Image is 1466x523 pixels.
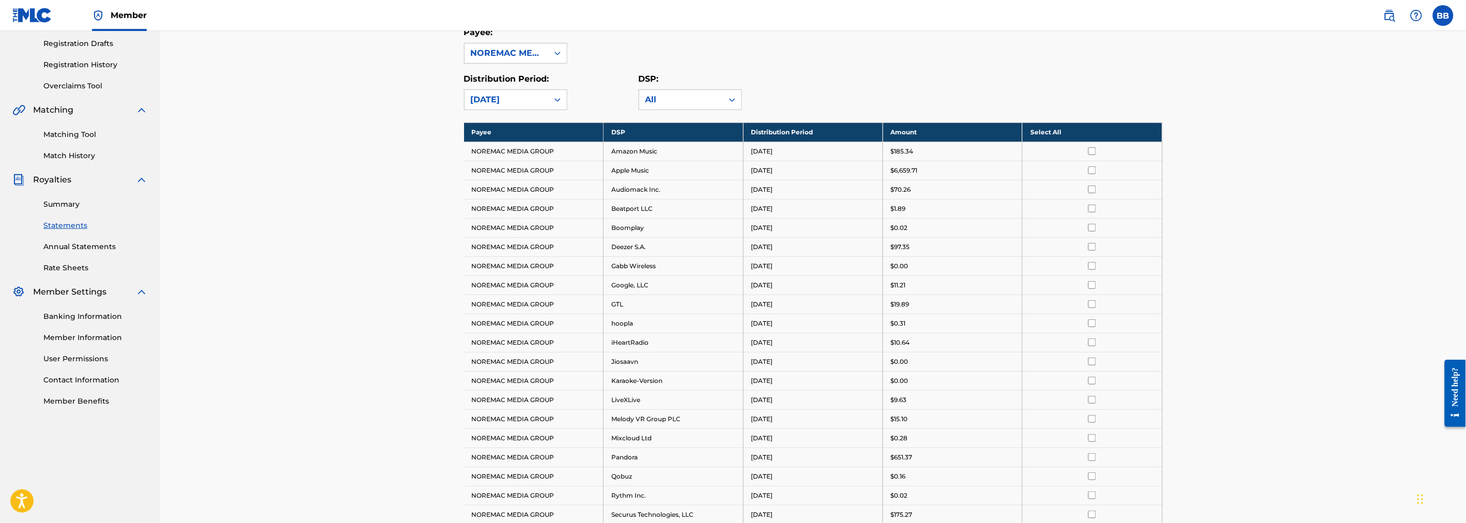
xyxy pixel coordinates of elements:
img: expand [135,174,148,186]
p: $0.31 [891,319,906,328]
span: Matching [33,104,73,116]
td: Rythm Inc. [604,486,743,505]
td: [DATE] [743,448,883,467]
td: [DATE] [743,409,883,428]
p: $0.02 [891,491,908,500]
td: [DATE] [743,314,883,333]
td: NOREMAC MEDIA GROUP [464,199,604,218]
a: Summary [43,199,148,210]
th: Distribution Period [743,122,883,142]
td: [DATE] [743,256,883,275]
a: User Permissions [43,353,148,364]
p: $185.34 [891,147,914,156]
td: NOREMAC MEDIA GROUP [464,314,604,333]
td: LiveXLive [604,390,743,409]
span: Royalties [33,174,71,186]
td: [DATE] [743,275,883,295]
td: Audiomack Inc. [604,180,743,199]
th: Amount [883,122,1022,142]
td: NOREMAC MEDIA GROUP [464,256,604,275]
td: [DATE] [743,199,883,218]
td: NOREMAC MEDIA GROUP [464,371,604,390]
td: [DATE] [743,142,883,161]
td: Gabb Wireless [604,256,743,275]
td: Boomplay [604,218,743,237]
td: Jiosaavn [604,352,743,371]
p: $15.10 [891,414,908,424]
img: search [1383,9,1396,22]
td: NOREMAC MEDIA GROUP [464,333,604,352]
p: $1.89 [891,204,906,213]
td: [DATE] [743,486,883,505]
p: $70.26 [891,185,911,194]
td: [DATE] [743,371,883,390]
td: NOREMAC MEDIA GROUP [464,180,604,199]
a: Overclaims Tool [43,81,148,91]
td: hoopla [604,314,743,333]
td: [DATE] [743,180,883,199]
td: GTL [604,295,743,314]
p: $6,659.71 [891,166,918,175]
td: Pandora [604,448,743,467]
a: Statements [43,220,148,231]
div: User Menu [1433,5,1454,26]
a: Registration Drafts [43,38,148,49]
p: $0.16 [891,472,906,481]
div: All [645,94,717,106]
img: help [1410,9,1423,22]
a: Public Search [1379,5,1400,26]
a: Contact Information [43,375,148,386]
iframe: Chat Widget [1414,473,1466,523]
label: DSP: [639,74,659,84]
span: Member Settings [33,286,106,298]
a: Registration History [43,59,148,70]
img: expand [135,286,148,298]
td: Beatport LLC [604,199,743,218]
a: Annual Statements [43,241,148,252]
span: Member [111,9,147,21]
p: $10.64 [891,338,910,347]
a: Banking Information [43,311,148,322]
td: Apple Music [604,161,743,180]
label: Payee: [464,27,493,37]
td: NOREMAC MEDIA GROUP [464,352,604,371]
td: [DATE] [743,467,883,486]
img: Top Rightsholder [92,9,104,22]
p: $0.28 [891,434,908,443]
a: Rate Sheets [43,263,148,273]
img: MLC Logo [12,8,52,23]
a: Member Benefits [43,396,148,407]
td: NOREMAC MEDIA GROUP [464,237,604,256]
img: Royalties [12,174,25,186]
p: $97.35 [891,242,910,252]
td: NOREMAC MEDIA GROUP [464,218,604,237]
td: NOREMAC MEDIA GROUP [464,486,604,505]
a: Member Information [43,332,148,343]
td: [DATE] [743,428,883,448]
th: Select All [1023,122,1162,142]
td: Melody VR Group PLC [604,409,743,428]
td: Amazon Music [604,142,743,161]
td: NOREMAC MEDIA GROUP [464,448,604,467]
td: NOREMAC MEDIA GROUP [464,409,604,428]
iframe: Resource Center [1437,351,1466,435]
a: Match History [43,150,148,161]
td: Deezer S.A. [604,237,743,256]
td: NOREMAC MEDIA GROUP [464,161,604,180]
td: [DATE] [743,218,883,237]
p: $0.02 [891,223,908,233]
td: Karaoke-Version [604,371,743,390]
th: Payee [464,122,604,142]
th: DSP [604,122,743,142]
img: Matching [12,104,25,116]
p: $11.21 [891,281,906,290]
label: Distribution Period: [464,74,549,84]
td: NOREMAC MEDIA GROUP [464,390,604,409]
div: Drag [1417,484,1424,515]
p: $9.63 [891,395,907,405]
p: $0.00 [891,357,908,366]
img: expand [135,104,148,116]
td: Google, LLC [604,275,743,295]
